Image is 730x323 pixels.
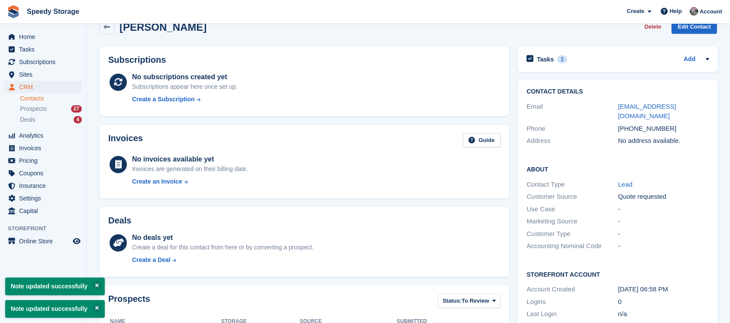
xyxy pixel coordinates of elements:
[527,102,618,121] div: Email
[618,229,709,239] div: -
[20,104,82,113] a: Prospects 27
[20,116,36,124] span: Deals
[19,142,71,154] span: Invoices
[108,216,131,226] h2: Deals
[71,236,82,246] a: Preview store
[527,284,618,294] div: Account Created
[4,180,82,192] a: menu
[690,7,698,16] img: Dan Jackson
[527,204,618,214] div: Use Case
[19,68,71,81] span: Sites
[641,19,665,34] button: Delete
[20,115,82,124] a: Deals 4
[132,177,248,186] a: Create an Invoice
[19,56,71,68] span: Subscriptions
[20,94,82,103] a: Contacts
[108,133,143,148] h2: Invoices
[132,165,248,174] div: Invoices are generated on their billing date.
[618,124,709,134] div: [PHONE_NUMBER]
[132,95,238,104] a: Create a Subscription
[527,229,618,239] div: Customer Type
[527,124,618,134] div: Phone
[4,167,82,179] a: menu
[527,165,709,173] h2: About
[670,7,682,16] span: Help
[672,19,717,34] a: Edit Contact
[19,43,71,55] span: Tasks
[527,88,709,95] h2: Contact Details
[5,278,105,295] p: Note updated successfully
[132,95,195,104] div: Create a Subscription
[5,300,105,318] p: Note updated successfully
[618,216,709,226] div: -
[4,43,82,55] a: menu
[132,154,248,165] div: No invoices available yet
[4,68,82,81] a: menu
[132,177,182,186] div: Create an Invoice
[463,133,501,148] a: Guide
[74,116,82,123] div: 4
[618,181,632,188] a: Lead
[618,204,709,214] div: -
[4,129,82,142] a: menu
[19,167,71,179] span: Coupons
[627,7,644,16] span: Create
[4,81,82,93] a: menu
[19,235,71,247] span: Online Store
[132,255,313,265] a: Create a Deal
[71,105,82,113] div: 27
[527,216,618,226] div: Marketing Source
[4,56,82,68] a: menu
[684,55,695,65] a: Add
[23,4,83,19] a: Speedy Storage
[527,136,618,146] div: Address
[527,297,618,307] div: Logins
[618,241,709,251] div: -
[462,297,489,305] span: To Review
[19,81,71,93] span: CRM
[19,129,71,142] span: Analytics
[108,294,150,310] h2: Prospects
[132,255,171,265] div: Create a Deal
[557,55,567,63] div: 1
[618,136,709,146] div: No address available.
[132,72,238,82] div: No subscriptions created yet
[527,241,618,251] div: Accounting Nominal Code
[8,224,86,233] span: Storefront
[132,243,313,252] div: Create a deal for this contact from here or by converting a prospect.
[19,192,71,204] span: Settings
[4,31,82,43] a: menu
[19,31,71,43] span: Home
[4,142,82,154] a: menu
[438,294,501,308] button: Status: To Review
[618,103,676,120] a: [EMAIL_ADDRESS][DOMAIN_NAME]
[4,205,82,217] a: menu
[4,192,82,204] a: menu
[700,7,722,16] span: Account
[527,270,709,278] h2: Storefront Account
[618,284,709,294] div: [DATE] 06:58 PM
[527,309,618,319] div: Last Login
[108,55,501,65] h2: Subscriptions
[120,21,207,33] h2: [PERSON_NAME]
[618,297,709,307] div: 0
[618,192,709,202] div: Quote requested
[4,155,82,167] a: menu
[19,180,71,192] span: Insurance
[20,105,47,113] span: Prospects
[537,55,554,63] h2: Tasks
[132,82,238,91] div: Subscriptions appear here once set up.
[4,235,82,247] a: menu
[443,297,462,305] span: Status:
[527,180,618,190] div: Contact Type
[7,5,20,18] img: stora-icon-8386f47178a22dfd0bd8f6a31ec36ba5ce8667c1dd55bd0f319d3a0aa187defe.svg
[527,192,618,202] div: Customer Source
[19,155,71,167] span: Pricing
[19,205,71,217] span: Capital
[618,309,709,319] div: n/a
[132,233,313,243] div: No deals yet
